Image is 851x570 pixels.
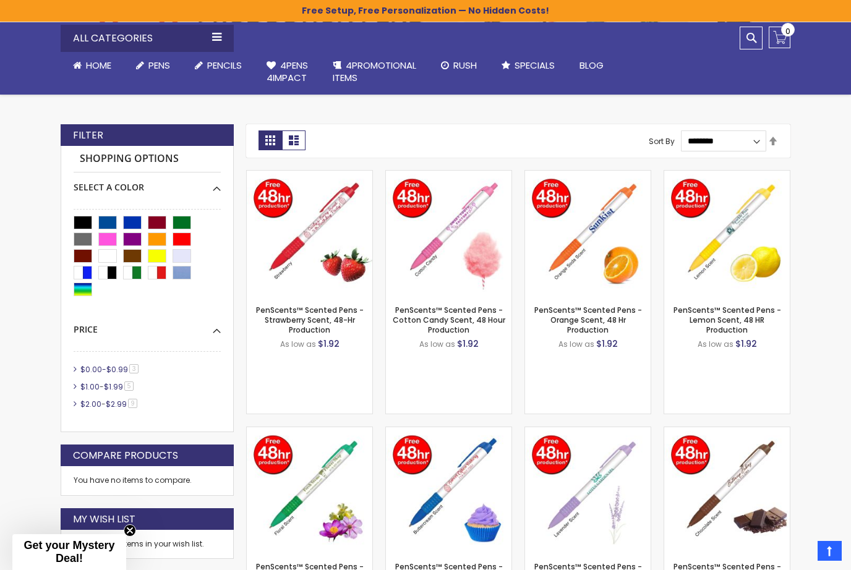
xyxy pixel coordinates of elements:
span: Rush [453,59,477,72]
a: $2.00-$2.999 [77,399,142,409]
a: PenScents™ Scented Pens - Cotton Candy Scent, 48 Hour Production [393,305,505,335]
span: Specials [515,59,555,72]
span: Pens [148,59,170,72]
span: Blog [579,59,604,72]
span: 9 [128,399,137,408]
span: $1.00 [80,381,100,392]
a: 4PROMOTIONALITEMS [320,52,429,92]
a: PenScents™ Scented Pens - Strawberry Scent, 48-Hr Production [256,305,364,335]
a: PenScents™ Scented Pens - Strawberry Scent, 48-Hr Production [247,170,372,181]
span: $1.92 [457,338,479,350]
a: Specials [489,52,567,79]
a: Pens [124,52,182,79]
div: You have no items in your wish list. [74,539,221,549]
a: 4Pens4impact [254,52,320,92]
span: $0.99 [106,364,128,375]
span: 4Pens 4impact [267,59,308,84]
a: PenScents™ Scented Pens - Lavender Scent, 48HR Production [525,427,651,437]
img: PenScents™ Scented Pens - Strawberry Scent, 48-Hr Production [247,171,372,296]
div: Price [74,315,221,336]
a: PenScents™ Scented Pens - Lemon Scent, 48 HR Production [674,305,781,335]
strong: Compare Products [73,449,178,462]
a: PenScents™ Scented Pens - Buttercream Scent, 48HR Production [386,427,511,437]
span: $1.99 [104,381,123,392]
a: Blog [567,52,616,79]
div: You have no items to compare. [61,466,234,495]
a: $1.00-$1.995 [77,381,138,392]
a: PenScents™ Scented Pens - Lemon Scent, 48 HR Production [664,170,790,181]
span: $2.00 [80,399,101,409]
span: As low as [698,339,733,349]
label: Sort By [649,135,675,146]
span: As low as [280,339,316,349]
span: 3 [129,364,139,373]
strong: My Wish List [73,513,135,526]
img: PenScents™ Scented Pens - Buttercream Scent, 48HR Production [386,427,511,553]
a: PenScents™ Scented Pens - Orange Scent, 48 Hr Production [534,305,642,335]
a: $0.00-$0.993 [77,364,143,375]
iframe: Google Customer Reviews [749,537,851,570]
span: As low as [419,339,455,349]
span: 4PROMOTIONAL ITEMS [333,59,416,84]
img: PenScents™ Scented Pens - Floral Scent, 48 HR Production [247,427,372,553]
div: Get your Mystery Deal!Close teaser [12,534,126,570]
strong: Grid [259,130,282,150]
img: PenScents™ Scented Pens - Orange Scent, 48 Hr Production [525,171,651,296]
a: 0 [769,27,790,48]
span: As low as [558,339,594,349]
span: 5 [124,381,134,391]
span: $0.00 [80,364,102,375]
strong: Shopping Options [74,146,221,172]
span: $2.99 [106,399,127,409]
span: $1.92 [596,338,618,350]
img: PenScents™ Scented Pens - Lavender Scent, 48HR Production [525,427,651,553]
a: Rush [429,52,489,79]
img: PenScents™ Scented Pens - Chocolate Scent, 48 HR Production [664,427,790,553]
img: PenScents™ Scented Pens - Lemon Scent, 48 HR Production [664,171,790,296]
a: Pencils [182,52,254,79]
span: $1.92 [318,338,340,350]
span: Pencils [207,59,242,72]
span: $1.92 [735,338,757,350]
span: Get your Mystery Deal! [24,539,114,564]
span: 0 [785,25,790,37]
img: PenScents™ Scented Pens - Cotton Candy Scent, 48 Hour Production [386,171,511,296]
span: Home [86,59,111,72]
a: PenScents™ Scented Pens - Chocolate Scent, 48 HR Production [664,427,790,437]
a: PenScents™ Scented Pens - Cotton Candy Scent, 48 Hour Production [386,170,511,181]
div: Select A Color [74,172,221,194]
a: PenScents™ Scented Pens - Floral Scent, 48 HR Production [247,427,372,437]
a: Home [61,52,124,79]
button: Close teaser [124,524,136,537]
a: PenScents™ Scented Pens - Orange Scent, 48 Hr Production [525,170,651,181]
div: All Categories [61,25,234,52]
strong: Filter [73,129,103,142]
